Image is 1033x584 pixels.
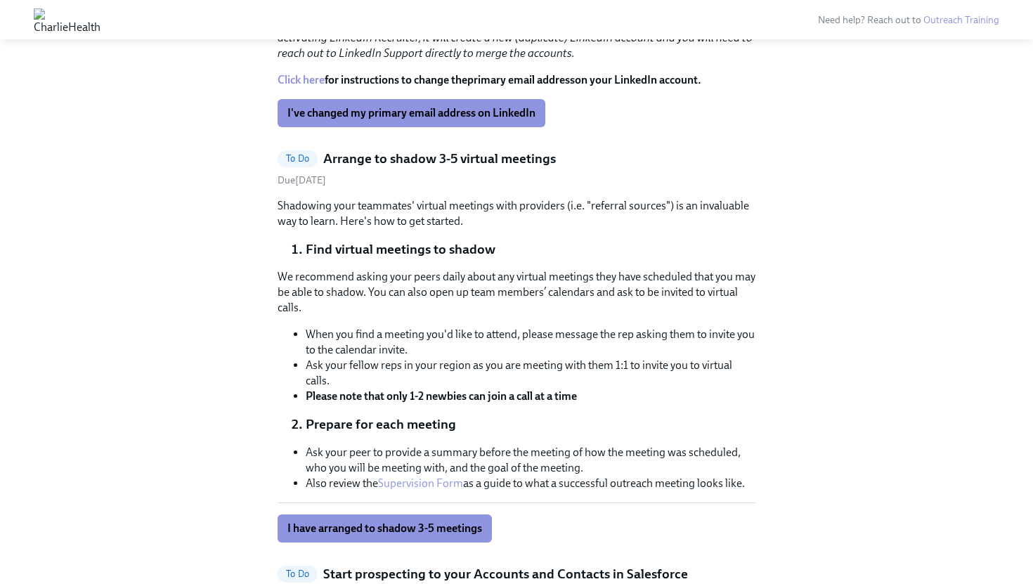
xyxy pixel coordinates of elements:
img: CharlieHealth [34,8,100,31]
strong: for instructions to change the on your LinkedIn account. [278,73,701,86]
p: We recommend asking your peers daily about any virtual meetings they have scheduled that you may ... [278,269,755,316]
span: To Do [278,569,318,579]
li: When you find a meeting you'd like to attend, please message the rep asking them to invite you to... [306,327,755,358]
li: Prepare for each meeting [306,415,755,434]
li: Ask your fellow reps in your region as you are meeting with them 1:1 to invite you to virtual calls. [306,358,755,389]
h5: Arrange to shadow 3-5 virtual meetings [323,150,556,168]
span: To Do [278,153,318,164]
a: Click here [278,73,325,86]
button: I've changed my primary email address on LinkedIn [278,99,545,127]
span: Need help? Reach out to [818,14,999,26]
p: Shadowing your teammates' virtual meetings with providers (i.e. "referral sources") is an invalua... [278,198,755,229]
span: Tuesday, August 12th 2025, 10:00 am [278,174,326,186]
button: I have arranged to shadow 3-5 meetings [278,514,492,543]
li: Find virtual meetings to shadow [306,240,755,259]
a: Outreach Training [923,14,999,26]
a: Supervision Form [378,476,463,490]
li: Also review the as a guide to what a successful outreach meeting looks like. [306,476,755,491]
strong: primary email address [467,73,575,86]
li: Ask your peer to provide a summary before the meeting of how the meeting was scheduled, who you w... [306,445,755,476]
strong: Please note that only 1-2 newbies can join a call at a time [306,389,577,403]
span: I've changed my primary email address on LinkedIn [287,106,535,120]
a: To DoArrange to shadow 3-5 virtual meetingsDue[DATE] [278,150,755,187]
span: I have arranged to shadow 3-5 meetings [287,521,482,536]
h5: Start prospecting to your Accounts and Contacts in Salesforce [323,565,688,583]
